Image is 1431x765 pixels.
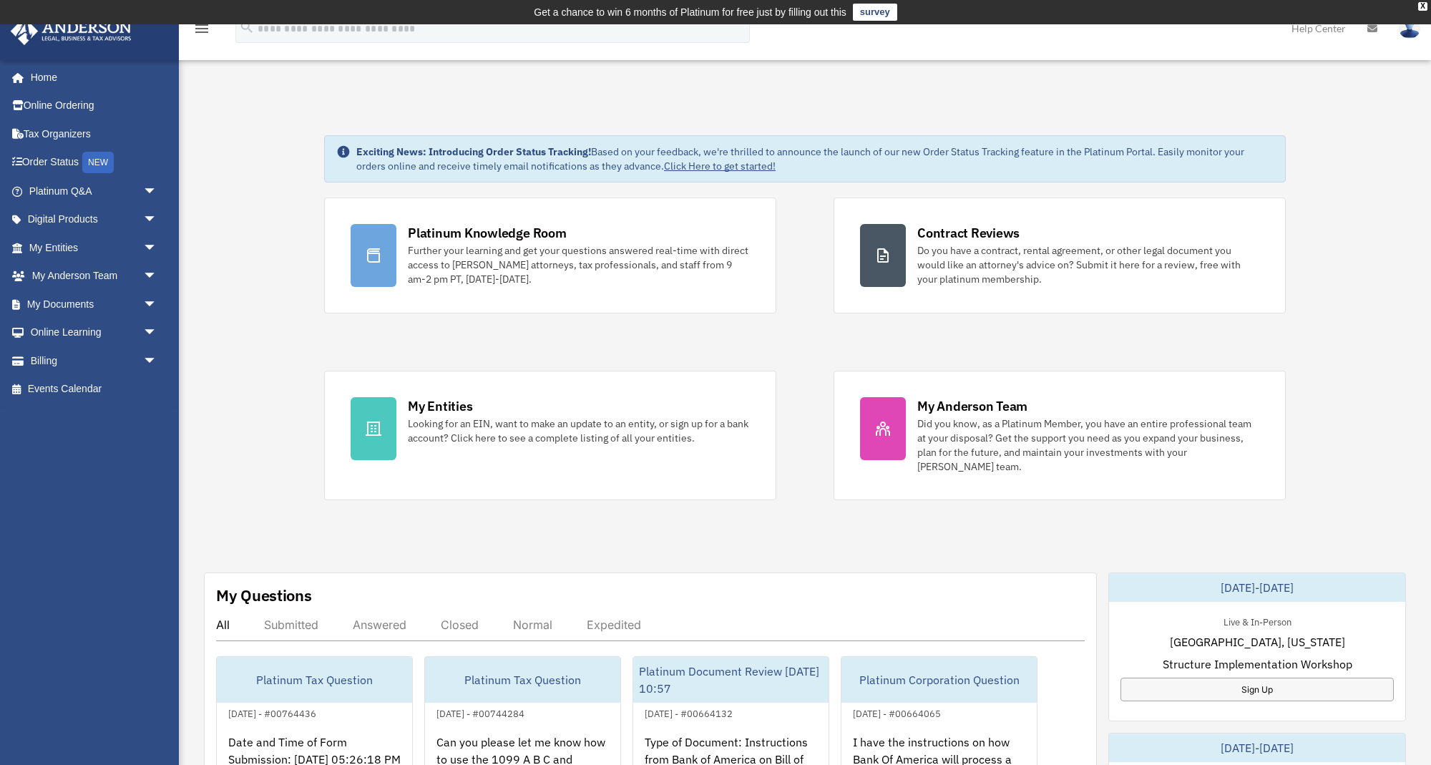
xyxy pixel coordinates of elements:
[324,198,776,313] a: Platinum Knowledge Room Further your learning and get your questions answered real-time with dire...
[841,705,952,720] div: [DATE] - #00664065
[10,318,179,347] a: Online Learningarrow_drop_down
[917,243,1259,286] div: Do you have a contract, rental agreement, or other legal document you would like an attorney's ad...
[356,145,1274,173] div: Based on your feedback, we're thrilled to announce the launch of our new Order Status Tracking fe...
[1399,18,1420,39] img: User Pic
[143,233,172,263] span: arrow_drop_down
[10,120,179,148] a: Tax Organizers
[534,4,846,21] div: Get a chance to win 6 months of Platinum for free just by filling out this
[10,346,179,375] a: Billingarrow_drop_down
[82,152,114,173] div: NEW
[356,145,591,158] strong: Exciting News: Introducing Order Status Tracking!
[425,705,536,720] div: [DATE] - #00744284
[1163,656,1352,673] span: Structure Implementation Workshop
[216,585,312,606] div: My Questions
[143,177,172,206] span: arrow_drop_down
[853,4,897,21] a: survey
[264,618,318,632] div: Submitted
[10,233,179,262] a: My Entitiesarrow_drop_down
[834,371,1286,500] a: My Anderson Team Did you know, as a Platinum Member, you have an entire professional team at your...
[353,618,406,632] div: Answered
[1109,573,1405,602] div: [DATE]-[DATE]
[10,262,179,291] a: My Anderson Teamarrow_drop_down
[425,657,620,703] div: Platinum Tax Question
[408,243,750,286] div: Further your learning and get your questions answered real-time with direct access to [PERSON_NAM...
[216,618,230,632] div: All
[408,416,750,445] div: Looking for an EIN, want to make an update to an entity, or sign up for a bank account? Click her...
[1109,734,1405,762] div: [DATE]-[DATE]
[10,177,179,205] a: Platinum Q&Aarrow_drop_down
[143,262,172,291] span: arrow_drop_down
[143,205,172,235] span: arrow_drop_down
[1170,633,1345,651] span: [GEOGRAPHIC_DATA], [US_STATE]
[1120,678,1394,701] a: Sign Up
[143,346,172,376] span: arrow_drop_down
[217,705,328,720] div: [DATE] - #00764436
[10,375,179,404] a: Events Calendar
[10,92,179,120] a: Online Ordering
[587,618,641,632] div: Expedited
[633,657,829,703] div: Platinum Document Review [DATE] 10:57
[917,416,1259,474] div: Did you know, as a Platinum Member, you have an entire professional team at your disposal? Get th...
[143,290,172,319] span: arrow_drop_down
[324,371,776,500] a: My Entities Looking for an EIN, want to make an update to an entity, or sign up for a bank accoun...
[10,205,179,234] a: Digital Productsarrow_drop_down
[10,63,172,92] a: Home
[10,148,179,177] a: Order StatusNEW
[6,17,136,45] img: Anderson Advisors Platinum Portal
[841,657,1037,703] div: Platinum Corporation Question
[408,224,567,242] div: Platinum Knowledge Room
[10,290,179,318] a: My Documentsarrow_drop_down
[193,20,210,37] i: menu
[193,25,210,37] a: menu
[408,397,472,415] div: My Entities
[1212,613,1303,628] div: Live & In-Person
[143,318,172,348] span: arrow_drop_down
[664,160,776,172] a: Click Here to get started!
[633,705,744,720] div: [DATE] - #00664132
[917,224,1020,242] div: Contract Reviews
[834,198,1286,313] a: Contract Reviews Do you have a contract, rental agreement, or other legal document you would like...
[917,397,1027,415] div: My Anderson Team
[217,657,412,703] div: Platinum Tax Question
[1418,2,1427,11] div: close
[239,19,255,35] i: search
[513,618,552,632] div: Normal
[441,618,479,632] div: Closed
